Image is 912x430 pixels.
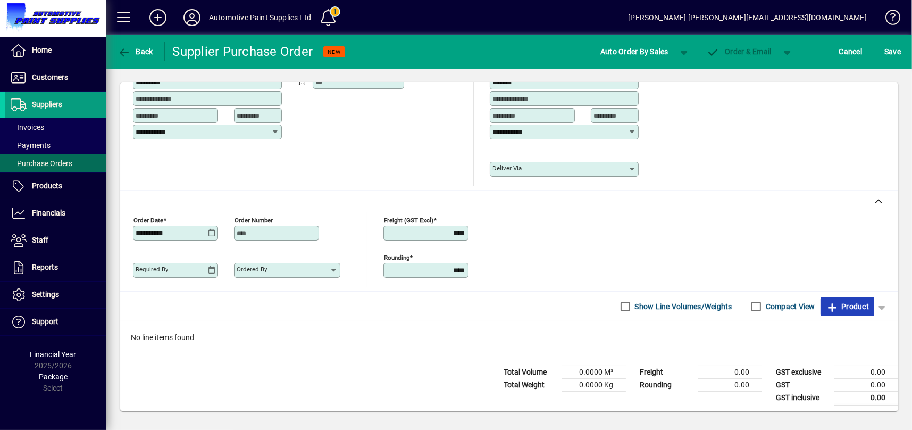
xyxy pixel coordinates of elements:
button: Cancel [836,42,865,61]
a: Customers [5,64,106,91]
td: 0.0000 M³ [562,366,626,378]
span: Staff [32,236,48,244]
a: Purchase Orders [5,154,106,172]
div: No line items found [120,321,898,354]
app-page-header-button: Back [106,42,165,61]
mat-label: Order date [133,216,163,224]
label: Compact View [764,301,815,312]
span: Purchase Orders [11,159,72,168]
div: [PERSON_NAME] [PERSON_NAME][EMAIL_ADDRESS][DOMAIN_NAME] [628,9,867,26]
span: Settings [32,290,59,299]
td: Total Volume [498,366,562,378]
a: Support [5,309,106,335]
button: Profile [175,8,209,27]
span: Suppliers [32,100,62,109]
button: Order & Email [701,42,777,61]
div: Supplier Purchase Order [173,43,313,60]
button: Back [115,42,156,61]
span: S [884,47,889,56]
mat-label: Deliver via [492,164,522,172]
span: Customers [32,73,68,81]
a: Payments [5,136,106,154]
mat-label: Order number [235,216,273,224]
span: Home [32,46,52,54]
span: Product [826,298,869,315]
a: Reports [5,254,106,281]
a: Knowledge Base [877,2,899,37]
span: Order & Email [707,47,772,56]
td: GST [771,378,834,391]
span: Financials [32,209,65,217]
a: Settings [5,282,106,308]
td: 0.00 [698,378,762,391]
td: Freight [634,366,698,378]
td: Rounding [634,378,698,391]
td: 0.00 [834,391,898,404]
span: Invoices [11,123,44,131]
button: Save [882,42,903,61]
a: Products [5,173,106,200]
mat-label: Required by [136,266,168,273]
td: 0.00 [834,366,898,378]
a: Home [5,37,106,64]
td: 0.0000 Kg [562,378,626,391]
td: Total Weight [498,378,562,391]
td: 0.00 [834,378,898,391]
a: Financials [5,200,106,227]
span: Reports [32,263,58,271]
span: Package [39,373,68,381]
td: 0.00 [698,366,762,378]
span: Payments [11,141,51,150]
button: Auto Order By Sales [595,42,674,61]
span: NEW [328,48,341,55]
div: Automotive Paint Supplies Ltd [209,9,311,26]
mat-label: Rounding [384,253,409,261]
button: Add [141,8,175,27]
a: Invoices [5,118,106,136]
td: GST exclusive [771,366,834,378]
label: Show Line Volumes/Weights [633,301,732,312]
span: Support [32,317,58,326]
mat-label: Freight (GST excl) [384,216,433,224]
span: ave [884,43,901,60]
mat-label: Ordered by [237,266,267,273]
span: Auto Order By Sales [600,43,668,60]
span: Cancel [839,43,863,60]
span: Products [32,181,62,190]
span: Financial Year [30,350,77,359]
td: GST inclusive [771,391,834,404]
a: Staff [5,227,106,254]
button: Product [821,297,874,316]
span: Back [118,47,153,56]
